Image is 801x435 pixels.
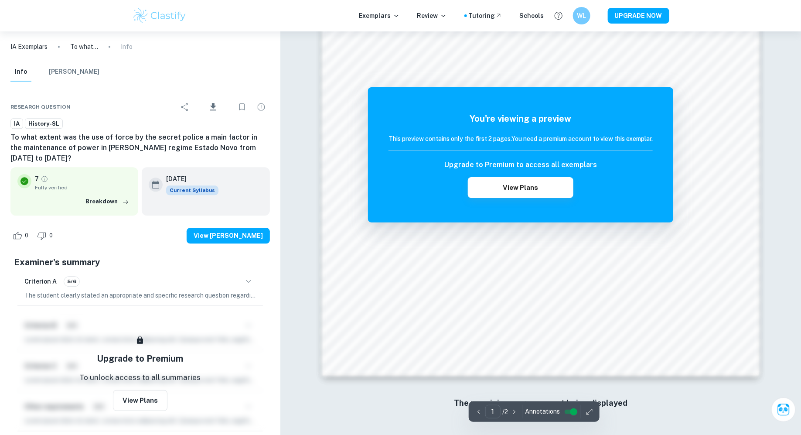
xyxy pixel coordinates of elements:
div: Dislike [35,229,58,243]
a: IA [10,118,23,129]
img: Clastify logo [132,7,187,24]
span: Research question [10,103,71,111]
p: Exemplars [359,11,400,21]
span: Current Syllabus [166,185,218,195]
button: Breakdown [83,195,131,208]
p: / 2 [502,407,508,417]
button: View Plans [113,390,167,411]
button: WL [573,7,590,24]
p: The student clearly stated an appropriate and specific research question regarding the role of th... [24,291,256,300]
h6: The remaining pages are not being displayed [340,397,741,409]
span: Annotations [525,407,560,416]
div: Share [176,98,194,116]
button: Help and Feedback [551,8,566,23]
a: Tutoring [469,11,502,21]
button: Info [10,62,31,82]
p: To unlock access to all summaries [79,372,201,384]
h6: This preview contains only the first 2 pages. You need a premium account to view this exemplar. [389,134,653,144]
h6: Criterion A [24,277,57,286]
h5: You're viewing a preview [389,112,653,125]
button: View [PERSON_NAME] [187,228,270,243]
a: IA Exemplars [10,42,48,51]
button: UPGRADE NOW [608,8,669,24]
button: View Plans [468,177,573,198]
div: This exemplar is based on the current syllabus. Feel free to refer to it for inspiration/ideas wh... [166,185,218,195]
h6: Upgrade to Premium to access all exemplars [444,160,597,170]
a: Schools [520,11,544,21]
div: Bookmark [233,98,251,116]
button: Ask Clai [771,397,796,422]
span: History-SL [25,120,62,128]
h5: Upgrade to Premium [97,352,183,365]
span: IA [11,120,23,128]
p: Review [417,11,447,21]
a: Grade fully verified [41,175,48,183]
div: Report issue [252,98,270,116]
span: 5/6 [64,277,79,285]
span: 0 [20,231,33,240]
p: Info [121,42,133,51]
a: History-SL [25,118,63,129]
p: 7 [35,174,39,184]
div: Download [195,96,232,118]
span: Fully verified [35,184,131,192]
h6: [DATE] [166,174,211,184]
h6: To what extent was the use of force by the secret police a main factor in the maintenance of powe... [10,132,270,164]
button: [PERSON_NAME] [49,62,99,82]
h6: WL [576,11,586,21]
h5: Examiner's summary [14,256,266,269]
span: 0 [44,231,58,240]
p: To what extent was the use of force by the secret police a main factor in the maintenance of powe... [70,42,98,51]
div: Like [10,229,33,243]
